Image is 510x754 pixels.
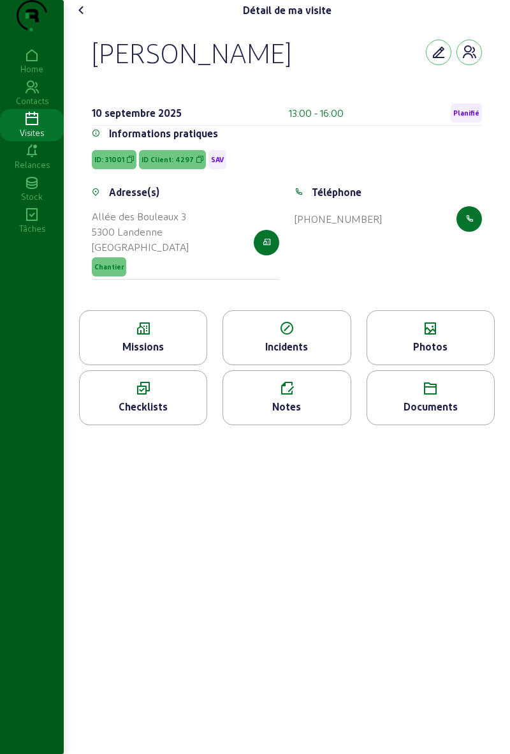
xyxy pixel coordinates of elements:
div: Checklists [80,399,207,414]
div: [PERSON_NAME] [92,36,291,69]
div: 5300 Landenne [92,224,189,239]
div: 10 septembre 2025 [92,105,182,121]
span: ID Client: 4297 [142,155,194,164]
div: Adresse(s) [109,185,159,200]
span: Chantier [94,262,124,271]
div: Notes [223,399,350,414]
div: [GEOGRAPHIC_DATA] [92,239,189,255]
div: Documents [367,399,494,414]
div: Informations pratiques [109,126,218,141]
div: Allée des Bouleaux 3 [92,209,189,224]
span: Planifié [453,109,479,117]
span: SAV [211,155,224,164]
div: [PHONE_NUMBER] [295,211,382,227]
span: ID: 31001 [94,155,124,164]
div: Photos [367,339,494,354]
div: 13:00 - 16:00 [289,105,344,121]
div: Missions [80,339,207,354]
div: Incidents [223,339,350,354]
div: Détail de ma visite [243,3,331,18]
div: Téléphone [312,185,361,200]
